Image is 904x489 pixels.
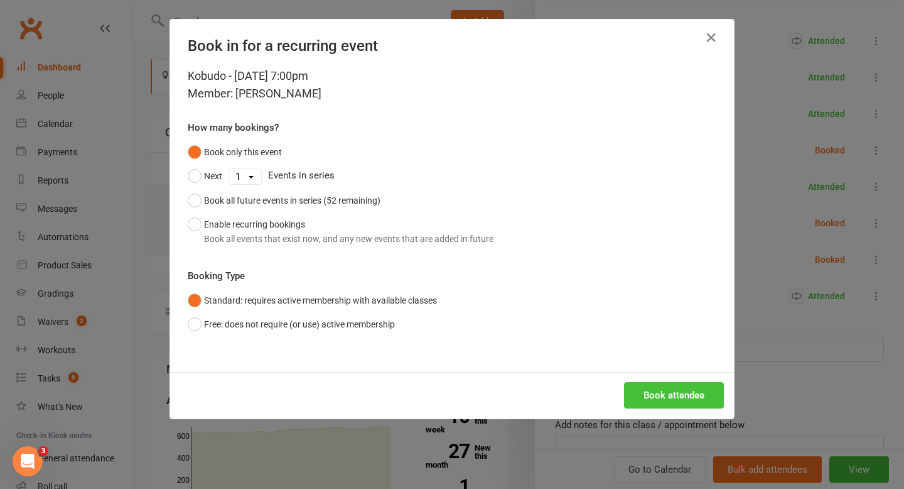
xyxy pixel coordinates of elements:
button: Book all future events in series (52 remaining) [188,189,380,212]
button: Standard: requires active membership with available classes [188,288,437,312]
button: Close [701,28,721,48]
span: 3 [38,446,48,456]
label: Booking Type [188,268,245,283]
button: Free: does not require (or use) active membership [188,312,395,336]
div: Kobudo - [DATE] 7:00pm Member: [PERSON_NAME] [188,67,716,102]
button: Enable recurring bookingsBook all events that exist now, and any new events that are added in future [188,212,493,251]
div: Events in series [188,164,716,188]
div: Book all future events in series (52 remaining) [204,194,380,207]
div: Book all events that exist now, and any new events that are added in future [204,232,493,246]
button: Next [188,164,222,188]
button: Book only this event [188,140,282,164]
label: How many bookings? [188,120,279,135]
button: Book attendee [624,382,724,409]
iframe: Intercom live chat [13,446,43,476]
h4: Book in for a recurring event [188,37,716,55]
